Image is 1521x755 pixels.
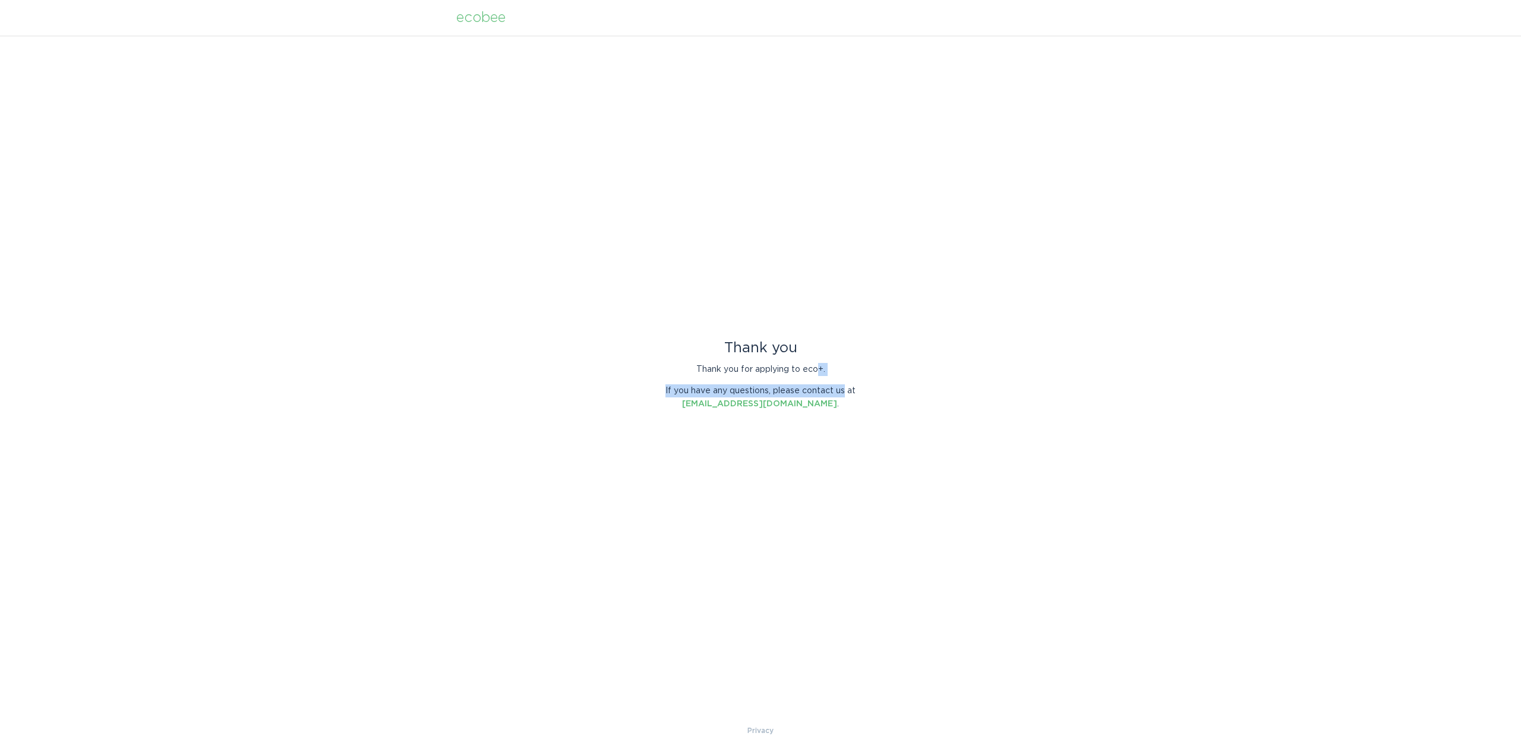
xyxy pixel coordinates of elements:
[456,11,506,24] div: ecobee
[657,363,864,376] p: Thank you for applying to eco+.
[747,724,774,737] a: Privacy Policy & Terms of Use
[682,400,837,408] a: [EMAIL_ADDRESS][DOMAIN_NAME]
[657,384,864,410] p: If you have any questions, please contact us at .
[657,342,864,355] div: Thank you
